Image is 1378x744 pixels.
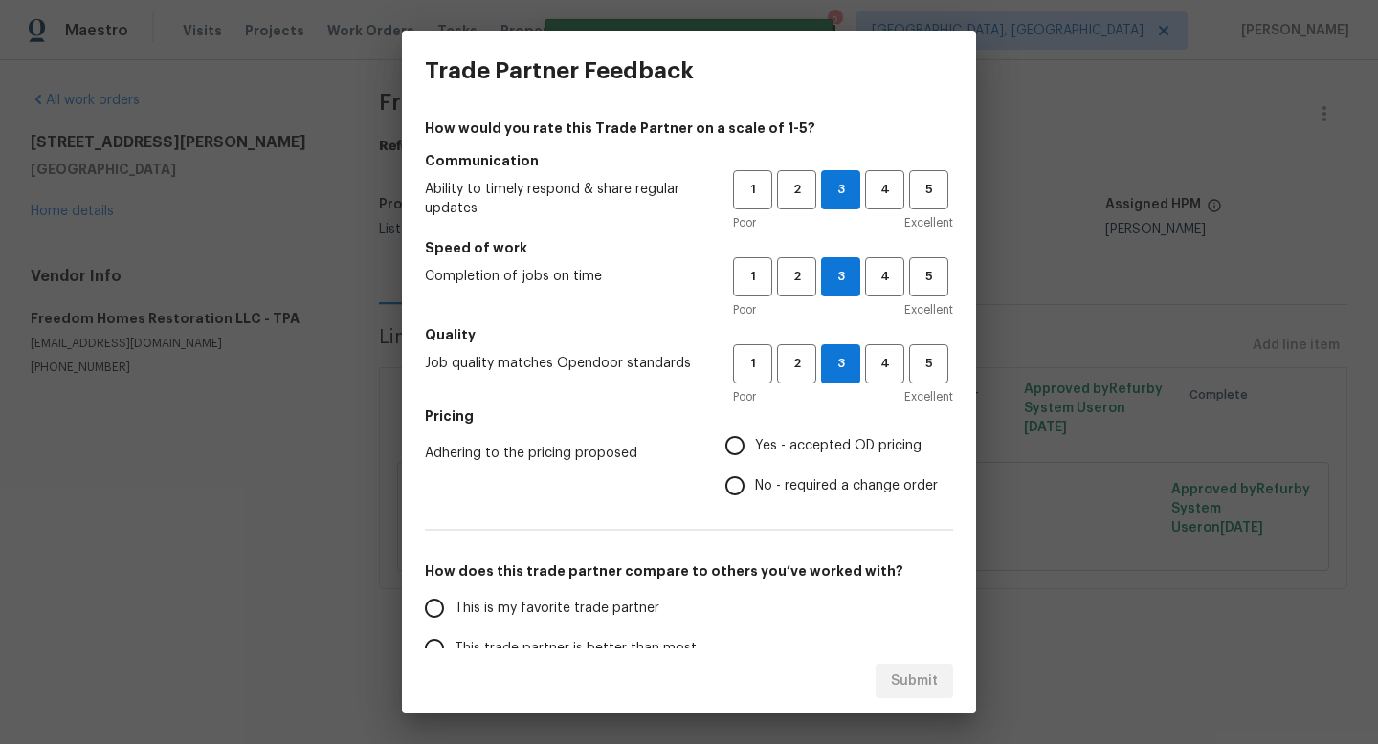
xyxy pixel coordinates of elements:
[777,257,816,296] button: 2
[733,387,756,406] span: Poor
[911,179,946,201] span: 5
[735,179,770,201] span: 1
[425,267,702,286] span: Completion of jobs on time
[735,266,770,288] span: 1
[425,406,953,426] h5: Pricing
[777,344,816,383] button: 2
[867,179,902,201] span: 4
[779,353,814,375] span: 2
[909,344,948,383] button: 5
[821,344,860,383] button: 3
[821,257,860,296] button: 3
[822,266,859,288] span: 3
[904,213,953,232] span: Excellent
[755,436,922,456] span: Yes - accepted OD pricing
[733,213,756,232] span: Poor
[867,266,902,288] span: 4
[733,170,772,209] button: 1
[733,257,772,296] button: 1
[425,119,953,138] h4: How would you rate this Trade Partner on a scale of 1-5?
[909,170,948,209] button: 5
[733,300,756,319] span: Poor
[779,179,814,201] span: 2
[425,325,953,344] h5: Quality
[821,170,860,209] button: 3
[867,353,902,375] span: 4
[725,426,953,506] div: Pricing
[425,561,953,580] h5: How does this trade partner compare to others you’ve worked with?
[865,257,904,296] button: 4
[735,353,770,375] span: 1
[865,344,904,383] button: 4
[904,387,953,406] span: Excellent
[865,170,904,209] button: 4
[425,57,694,84] h3: Trade Partner Feedback
[455,639,697,659] span: This trade partner is better than most
[822,353,859,375] span: 3
[425,354,702,373] span: Job quality matches Opendoor standards
[733,344,772,383] button: 1
[425,444,695,463] span: Adhering to the pricing proposed
[425,238,953,257] h5: Speed of work
[904,300,953,319] span: Excellent
[779,266,814,288] span: 2
[425,151,953,170] h5: Communication
[755,476,938,496] span: No - required a change order
[777,170,816,209] button: 2
[911,353,946,375] span: 5
[911,266,946,288] span: 5
[909,257,948,296] button: 5
[822,179,859,201] span: 3
[455,599,659,619] span: This is my favorite trade partner
[425,180,702,218] span: Ability to timely respond & share regular updates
